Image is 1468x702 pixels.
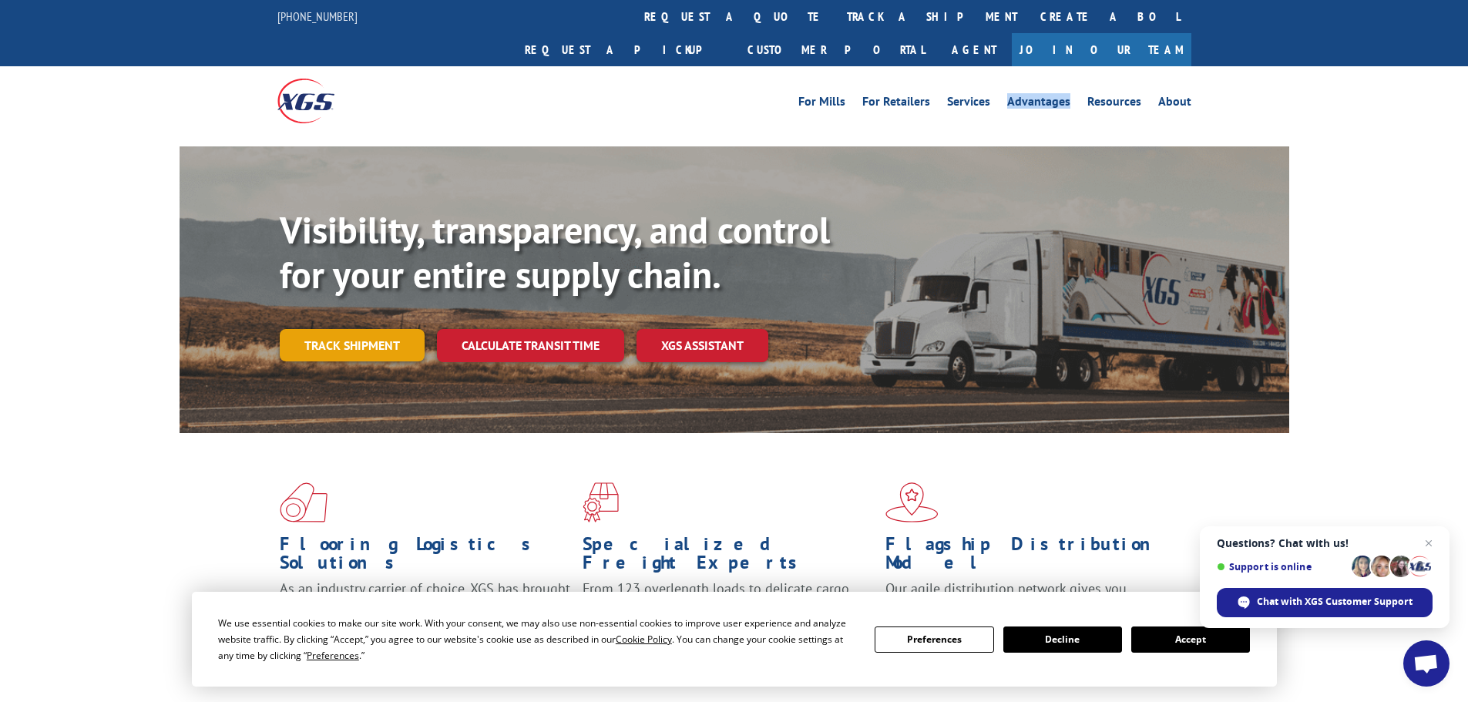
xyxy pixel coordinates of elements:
b: Visibility, transparency, and control for your entire supply chain. [280,206,830,298]
a: Advantages [1007,96,1070,113]
a: Request a pickup [513,33,736,66]
button: Preferences [875,626,993,653]
img: xgs-icon-focused-on-flooring-red [583,482,619,522]
img: xgs-icon-flagship-distribution-model-red [885,482,939,522]
span: As an industry carrier of choice, XGS has brought innovation and dedication to flooring logistics... [280,579,570,634]
a: [PHONE_NUMBER] [277,8,358,24]
div: We use essential cookies to make our site work. With your consent, we may also use non-essential ... [218,615,856,663]
a: Resources [1087,96,1141,113]
a: XGS ASSISTANT [637,329,768,362]
span: Close chat [1419,534,1438,553]
span: Our agile distribution network gives you nationwide inventory management on demand. [885,579,1169,616]
div: Cookie Consent Prompt [192,592,1277,687]
div: Chat with XGS Customer Support [1217,588,1433,617]
a: About [1158,96,1191,113]
a: Join Our Team [1012,33,1191,66]
img: xgs-icon-total-supply-chain-intelligence-red [280,482,328,522]
span: Preferences [307,649,359,662]
a: Calculate transit time [437,329,624,362]
button: Accept [1131,626,1250,653]
span: Questions? Chat with us! [1217,537,1433,549]
h1: Flooring Logistics Solutions [280,535,571,579]
a: Customer Portal [736,33,936,66]
button: Decline [1003,626,1122,653]
span: Cookie Policy [616,633,672,646]
a: Track shipment [280,329,425,361]
a: Agent [936,33,1012,66]
a: For Mills [798,96,845,113]
span: Chat with XGS Customer Support [1257,595,1413,609]
h1: Specialized Freight Experts [583,535,874,579]
span: Support is online [1217,561,1346,573]
p: From 123 overlength loads to delicate cargo, our experienced staff knows the best way to move you... [583,579,874,648]
h1: Flagship Distribution Model [885,535,1177,579]
a: For Retailers [862,96,930,113]
a: Services [947,96,990,113]
div: Open chat [1403,640,1450,687]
